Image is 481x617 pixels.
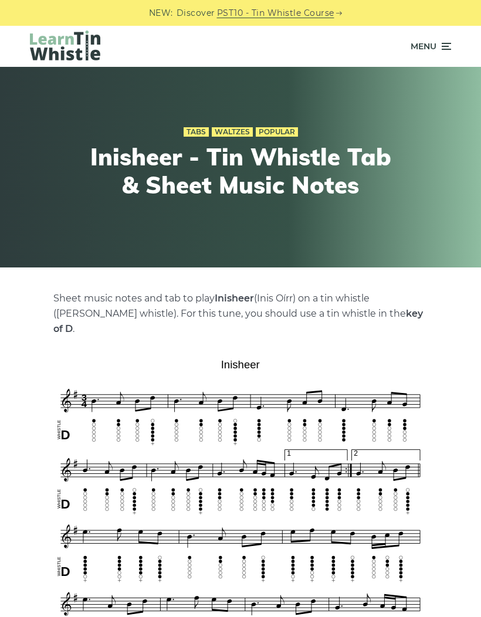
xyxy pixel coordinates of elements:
h1: Inisheer - Tin Whistle Tab & Sheet Music Notes [82,143,399,199]
span: Menu [411,32,436,61]
img: LearnTinWhistle.com [30,30,100,60]
p: Sheet music notes and tab to play (Inis Oírr) on a tin whistle ([PERSON_NAME] whistle). For this ... [53,291,428,337]
a: Tabs [184,127,209,137]
a: Waltzes [212,127,253,137]
strong: Inisheer [215,293,254,304]
a: Popular [256,127,298,137]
